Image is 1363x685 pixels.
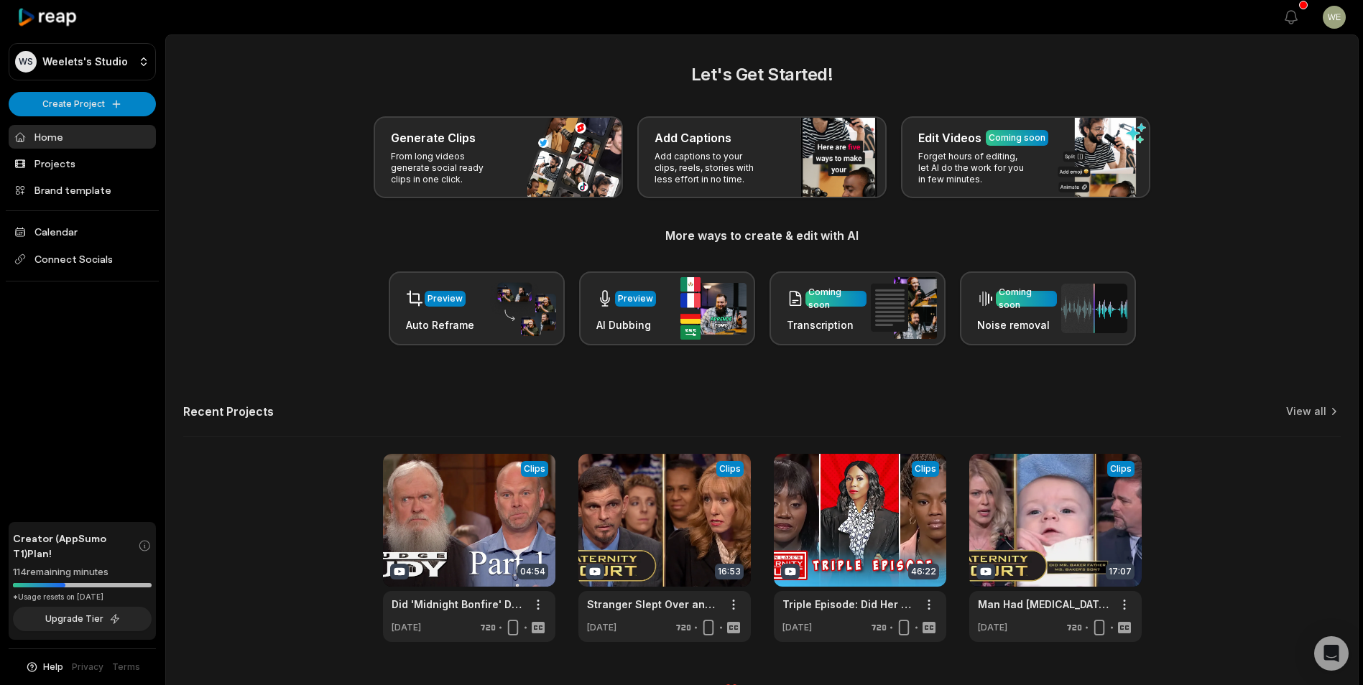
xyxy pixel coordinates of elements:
[655,129,731,146] h3: Add Captions
[1314,636,1349,671] div: Open Intercom Messenger
[428,292,463,305] div: Preview
[13,592,152,602] div: *Usage resets on [DATE]
[406,317,474,332] h3: Auto Reframe
[618,292,653,305] div: Preview
[9,178,156,202] a: Brand template
[871,277,937,339] img: transcription.png
[782,597,915,612] a: Triple Episode: Did Her Late Brother Leave Behind a Baby? | Paternity Court
[25,661,63,674] button: Help
[989,131,1045,144] div: Coming soon
[391,129,476,146] h3: Generate Clips
[13,531,138,561] span: Creator (AppSumo T1) Plan!
[587,597,719,612] a: Stranger Slept Over and Slept With Man's Girlfriend (Full Episode) | Paternity Court
[918,129,981,146] h3: Edit Videos
[183,404,274,419] h2: Recent Projects
[1061,284,1127,333] img: noise_removal.png
[999,286,1054,312] div: Coming soon
[9,92,156,116] button: Create Project
[918,151,1030,185] p: Forget hours of editing, let AI do the work for you in few minutes.
[43,661,63,674] span: Help
[9,220,156,243] a: Calendar
[1286,404,1326,419] a: View all
[183,227,1341,244] h3: More ways to create & edit with AI
[13,565,152,579] div: 114 remaining minutes
[392,597,524,612] a: Did 'Midnight Bonfire' Damage Neighbor's Fence? | Part 1
[680,277,747,340] img: ai_dubbing.png
[13,607,152,631] button: Upgrade Tier
[15,51,37,73] div: WS
[808,286,864,312] div: Coming soon
[655,151,766,185] p: Add captions to your clips, reels, stories with less effort in no time.
[978,597,1110,612] a: Man Had [MEDICAL_DATA] [DATE] (Full Episode) | Paternity Court
[9,125,156,149] a: Home
[72,661,103,674] a: Privacy
[9,152,156,175] a: Projects
[490,281,556,337] img: auto_reframe.png
[9,246,156,272] span: Connect Socials
[112,661,140,674] a: Terms
[787,317,867,332] h3: Transcription
[977,317,1057,332] h3: Noise removal
[183,62,1341,88] h2: Let's Get Started!
[391,151,502,185] p: From long videos generate social ready clips in one click.
[596,317,656,332] h3: AI Dubbing
[42,55,128,68] p: Weelets's Studio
